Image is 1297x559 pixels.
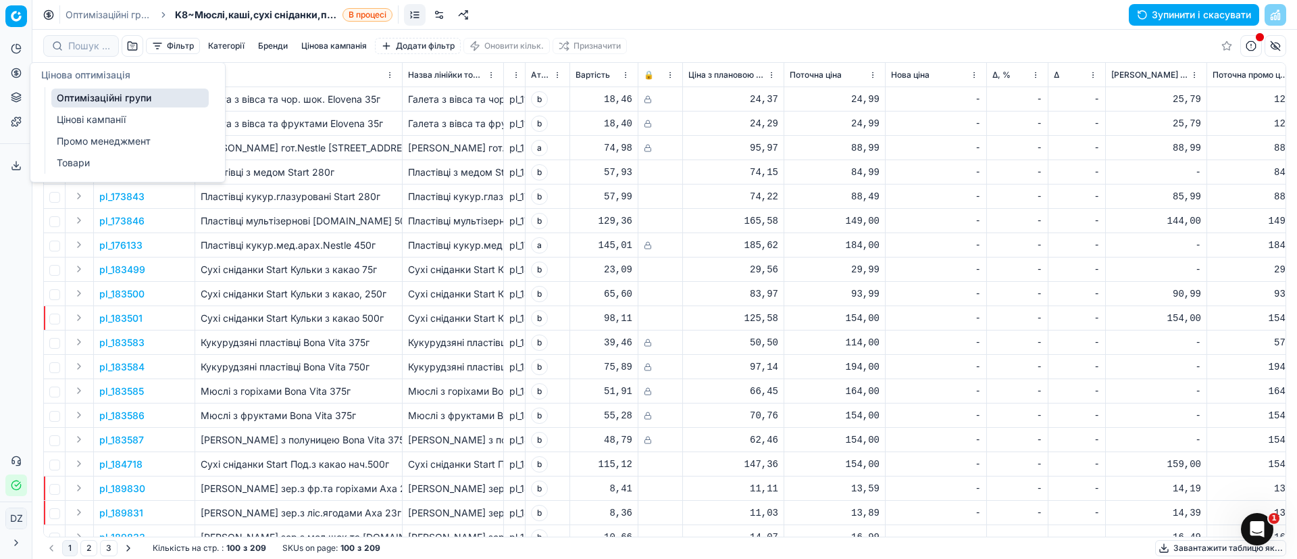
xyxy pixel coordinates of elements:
div: - [891,263,981,276]
div: 57,99 [576,190,632,203]
div: - [1111,239,1201,252]
span: b [531,335,548,351]
div: 114,00 [790,336,880,349]
div: pl_183499 [509,263,519,276]
p: Пластівці мультізернові [DOMAIN_NAME] 500г [201,214,397,228]
span: Назва лінійки товарів [408,70,484,80]
div: 25,79 [1111,117,1201,130]
p: Сухі сніданки Start Кульки з какао 75г [201,263,397,276]
div: [PERSON_NAME] зер.з фр.та горіхами Axa 23г [408,482,498,495]
div: Пластівці мультізернові [DOMAIN_NAME] 500г [408,214,498,228]
div: - [1054,482,1100,495]
p: Пластівці з медом Start 280г [201,166,397,179]
p: pl_183499 [99,263,145,276]
div: 50,50 [688,336,778,349]
div: pl_183500 [509,287,519,301]
div: 57,93 [576,166,632,179]
span: K8~Мюслі,каші,сухі сніданки,пластівці - tier_1 [175,8,337,22]
div: - [1054,312,1100,325]
button: Expand [71,456,87,472]
button: pl_183587 [99,433,144,447]
button: Категорії [203,38,250,54]
span: [PERSON_NAME] за 7 днів [1111,70,1188,80]
div: Сухі сніданки Start Под.з какао нач.500г [408,458,498,471]
div: Галета з вівса та чор. шок. Elovena 35г [408,93,498,106]
button: pl_173846 [99,214,145,228]
button: Додати фільтр [375,38,461,54]
button: pl_189833 [99,531,145,544]
p: Пластівці кукур.глазуровані Start 280г [201,190,397,203]
div: 13,59 [790,482,880,495]
div: - [1054,409,1100,422]
button: pl_183500 [99,287,145,301]
div: 93,99 [790,287,880,301]
div: Мюслі з фруктами Bona Vita 375г [408,409,498,422]
div: - [1054,433,1100,447]
div: 8,36 [576,506,632,520]
div: - [1054,287,1100,301]
div: - [891,239,981,252]
div: 24,99 [790,117,880,130]
div: - [1054,117,1100,130]
div: - [891,336,981,349]
span: Нова ціна [891,70,930,80]
span: b [531,189,548,205]
div: 70,76 [688,409,778,422]
div: - [891,482,981,495]
div: Сухі сніданки Start Кульки з какао, 250г [408,287,498,301]
button: Go to next page [120,540,136,556]
span: В процесі [342,8,392,22]
button: Expand [71,480,87,496]
button: Expand [71,212,87,228]
div: Кукурудзяні пластівці Bona Vita 375г [408,336,498,349]
strong: 100 [226,543,240,554]
div: - [992,190,1042,203]
p: [PERSON_NAME] зер.з ліс.ягодами Axa 23г [201,506,397,520]
div: 90,99 [1111,287,1201,301]
div: - [1054,385,1100,398]
div: 75,89 [576,360,632,374]
div: - [1054,239,1100,252]
button: Expand [71,237,87,253]
p: pl_184718 [99,458,143,471]
button: DZ [5,508,27,529]
div: 65,60 [576,287,632,301]
p: pl_183501 [99,312,143,325]
span: Цінова оптимізація [41,69,130,80]
p: pl_173843 [99,190,145,203]
div: Пластівці кукур.глазуровані Start 280г [408,190,498,203]
span: 🔒 [644,70,654,80]
div: - [891,506,981,520]
button: Оновити кільк. [463,38,550,54]
div: 154,00 [790,312,880,325]
button: Expand [71,431,87,447]
button: Expand [71,188,87,204]
div: 88,99 [790,141,880,155]
span: b [531,505,548,521]
button: Expand [71,285,87,301]
a: Оптимізаційні групи [51,89,209,107]
div: 13,89 [790,506,880,520]
button: pl_189831 [99,506,143,520]
p: Галета з вівса та фруктами Elovena 35г [201,117,397,130]
div: pl_148366 [509,166,519,179]
div: - [992,263,1042,276]
div: - [992,141,1042,155]
div: 8,41 [576,482,632,495]
div: pl_183585 [509,385,519,398]
div: - [1111,166,1201,179]
div: - [992,360,1042,374]
nav: breadcrumb [66,8,392,22]
div: 97,14 [688,360,778,374]
a: Цінові кампанії [51,110,209,129]
div: 24,29 [688,117,778,130]
div: - [992,166,1042,179]
p: Кукурудзяні пластівці Bona Vita 375г [201,336,397,349]
div: pl_173846 [509,214,519,228]
div: 84,99 [790,166,880,179]
div: pl_183587 [509,433,519,447]
div: 115,12 [576,458,632,471]
div: - [992,312,1042,325]
div: - [891,433,981,447]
